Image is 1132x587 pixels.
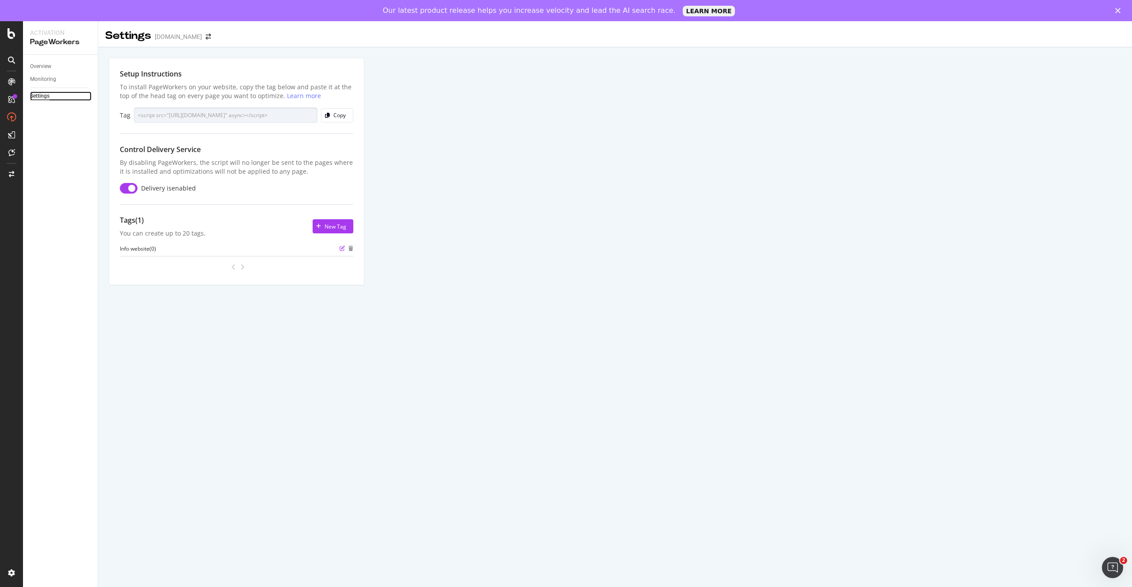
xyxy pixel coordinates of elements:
[155,32,202,41] div: [DOMAIN_NAME]
[321,108,353,122] button: Copy
[141,184,196,193] div: Delivery is enabled
[120,111,130,120] div: Tag
[1120,557,1127,564] span: 2
[120,215,206,225] div: Tags (1)
[120,245,156,252] div: Info website ( 0 )
[120,83,353,100] div: To install PageWorkers on your website, copy the tag below and paste it at the top of the head ta...
[206,34,211,40] div: arrow-right-arrow-left
[313,219,353,233] button: New Tag
[30,91,50,101] div: Settings
[120,229,206,238] div: You can create up to 20 tags.
[340,245,345,252] div: edit
[683,6,735,16] a: LEARN MORE
[105,28,151,43] div: Settings
[30,91,92,101] a: Settings
[120,158,353,176] div: By disabling PageWorkers, the script will no longer be sent to the pages where it is installed an...
[30,62,92,71] a: Overview
[30,75,56,84] div: Monitoring
[30,75,92,84] a: Monitoring
[239,263,245,271] div: angle-right
[228,260,239,274] div: angle-left
[1102,557,1123,578] iframe: Intercom live chat
[120,145,353,155] div: Control Delivery Service
[325,223,346,230] div: New Tag
[1115,8,1124,13] div: Fermer
[30,28,91,37] div: Activation
[348,245,353,252] div: trash
[30,62,51,71] div: Overview
[333,111,346,119] div: Copy
[383,6,676,15] div: Our latest product release helps you increase velocity and lead the AI search race.
[287,91,321,100] a: Learn more
[30,37,91,47] div: PageWorkers
[120,69,353,79] div: Setup Instructions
